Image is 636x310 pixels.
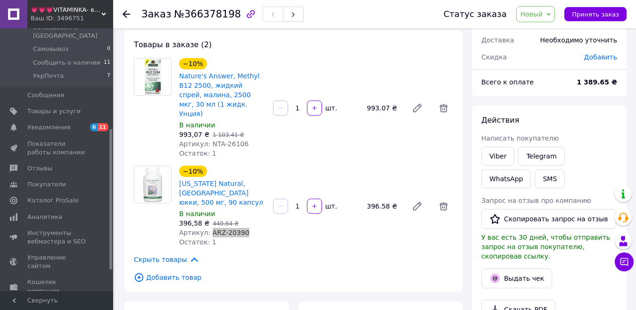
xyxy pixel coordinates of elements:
[90,123,98,131] span: 6
[481,116,519,125] span: Действия
[27,213,62,221] span: Аналитика
[31,6,101,14] span: 💗💗💗VITAMINKA- витамины из США
[179,72,260,117] a: Nature's Answer, Methyl B12 2500, жидкий спрей, малина, 2500 мкг, 30 мл (1 жидк. Унция)
[179,131,209,138] span: 993,07 ₴
[179,140,248,148] span: Артикул: NTA-26106
[27,278,87,295] span: Кошелек компании
[33,23,104,40] span: Заказываем в [GEOGRAPHIC_DATA]
[179,58,207,69] div: −10%
[481,197,591,204] span: Запрос на отзыв про компанию
[434,99,453,117] span: Удалить
[134,59,171,95] img: Nature's Answer, Methyl B12 2500, жидкий спрей, малина, 2500 мкг, 30 мл (1 жидк. Унция)
[363,200,404,213] div: 396.58 ₴
[27,107,81,116] span: Товары и услуги
[615,252,634,271] button: Чат с покупателем
[27,164,52,173] span: Отзывы
[481,134,559,142] span: Написать покупателю
[481,234,610,260] span: У вас есть 30 дней, чтобы отправить запрос на отзыв покупателю, скопировав ссылку.
[27,253,87,270] span: Управление сайтом
[564,7,627,21] button: Принять заказ
[33,72,64,80] span: УкрПочта
[27,123,70,132] span: Уведомления
[577,78,617,86] b: 1 389.65 ₴
[323,103,338,113] div: шт.
[408,197,427,216] a: Редактировать
[535,30,623,50] div: Необходимо уточнить
[481,78,534,86] span: Всего к оплате
[179,210,215,218] span: В наличии
[481,36,514,44] span: Доставка
[107,72,110,80] span: 7
[179,229,249,236] span: Артикул: ARZ-20390
[104,23,110,40] span: 40
[123,9,130,19] div: Вернуться назад
[134,40,212,49] span: Товары в заказе (2)
[444,9,507,19] div: Статус заказа
[481,147,514,166] a: Viber
[27,229,87,246] span: Инструменты вебмастера и SEO
[31,14,113,23] div: Ваш ID: 3496751
[27,180,66,189] span: Покупатели
[572,11,619,18] span: Принять заказ
[408,99,427,117] a: Редактировать
[179,180,263,206] a: [US_STATE] Natural, [GEOGRAPHIC_DATA] юкки, 500 мг, 90 капсул
[27,140,87,157] span: Показатели работы компании
[363,101,404,115] div: 993.07 ₴
[481,53,507,61] span: Скидка
[179,121,215,129] span: В наличии
[520,10,543,18] span: Новый
[323,201,338,211] div: шт.
[179,150,216,157] span: Остаток: 1
[134,272,453,283] span: Добавить товар
[134,254,199,265] span: Скрыть товары
[33,45,68,53] span: Самовывоз
[481,209,616,229] button: Скопировать запрос на отзыв
[107,45,110,53] span: 0
[141,8,171,20] span: Заказ
[213,132,244,138] span: 1 103.41 ₴
[179,238,216,246] span: Остаток: 1
[104,59,110,67] span: 11
[535,169,565,188] button: SMS
[584,53,617,61] span: Добавить
[518,147,564,166] a: Telegram
[27,91,64,100] span: Сообщения
[481,268,552,288] button: Выдать чек
[179,219,209,227] span: 396,58 ₴
[174,8,241,20] span: №366378198
[134,166,171,203] img: Arizona Natural, Корень юкки, 500 мг, 90 капсул
[213,220,239,227] span: 440.64 ₴
[27,196,78,205] span: Каталог ProSale
[179,166,207,177] div: −10%
[481,169,531,188] a: WhatsApp
[98,123,108,131] span: 11
[33,59,100,67] span: Сообщить о наличии
[434,197,453,216] span: Удалить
